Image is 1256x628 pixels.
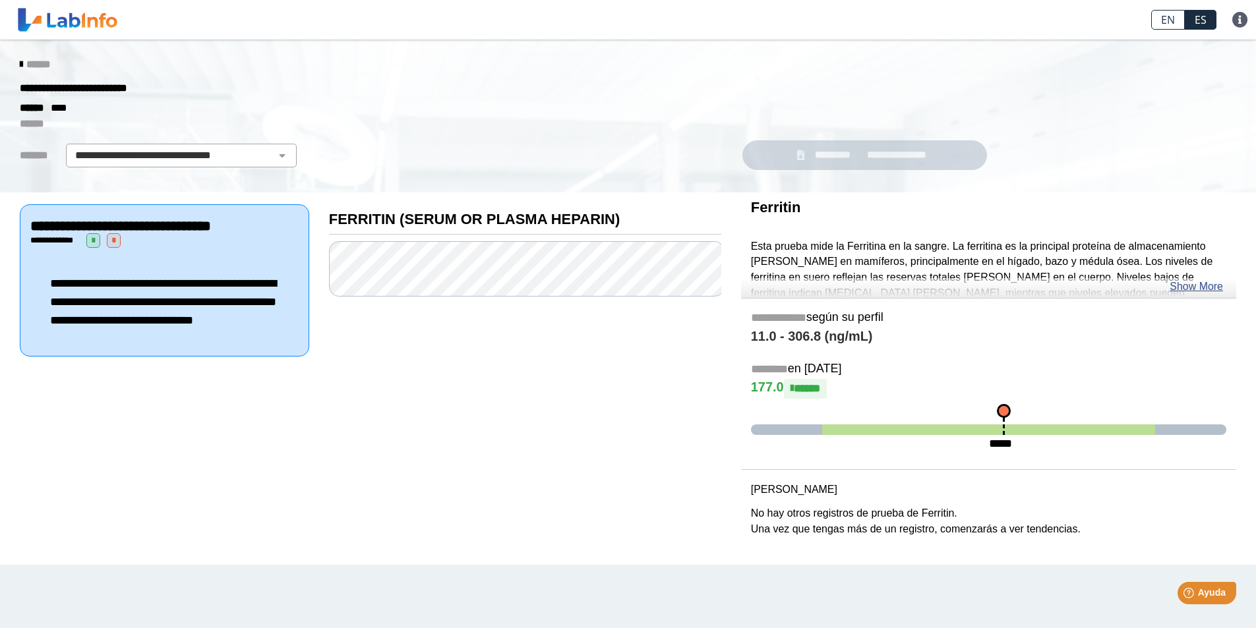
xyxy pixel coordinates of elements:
[1139,577,1241,614] iframe: Help widget launcher
[751,239,1226,333] p: Esta prueba mide la Ferritina en la sangre. La ferritina es la principal proteína de almacenamien...
[751,310,1226,326] h5: según su perfil
[751,362,1226,377] h5: en [DATE]
[751,482,1226,498] p: [PERSON_NAME]
[1151,10,1185,30] a: EN
[1185,10,1216,30] a: ES
[751,379,1226,399] h4: 177.0
[751,199,801,215] b: Ferritin
[751,329,1226,345] h4: 11.0 - 306.8 (ng/mL)
[1170,279,1223,295] a: Show More
[329,211,620,227] b: FERRITIN (SERUM OR PLASMA HEPARIN)
[751,505,1226,537] p: No hay otros registros de prueba de Ferritin. Una vez que tengas más de un registro, comenzarás a...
